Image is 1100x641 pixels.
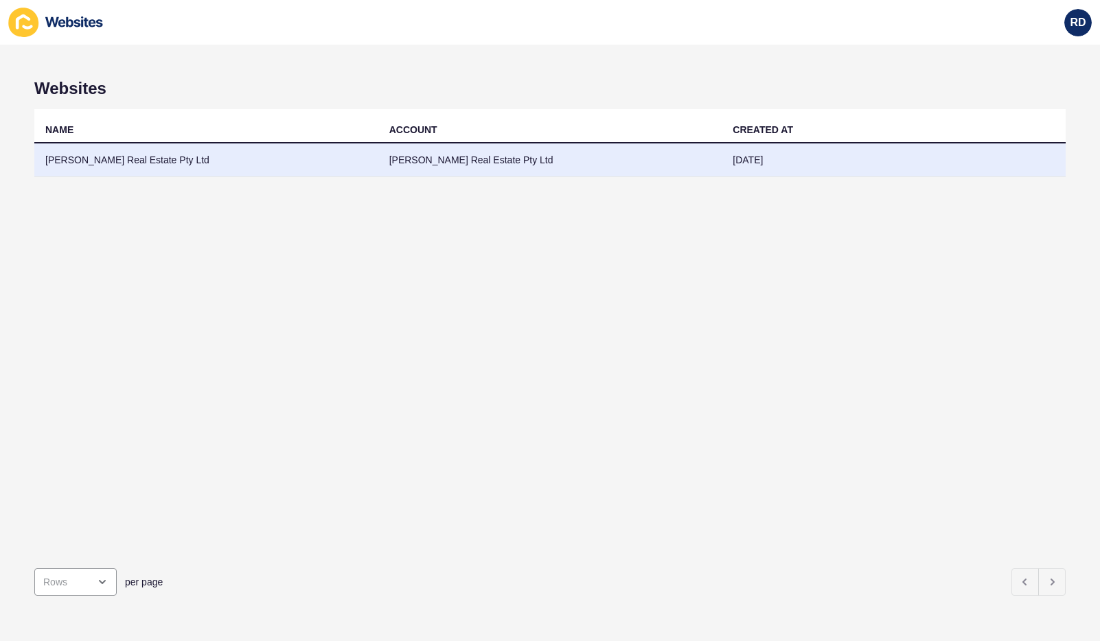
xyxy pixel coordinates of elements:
[733,123,793,137] div: CREATED AT
[125,575,163,589] span: per page
[722,143,1066,177] td: [DATE]
[378,143,722,177] td: [PERSON_NAME] Real Estate Pty Ltd
[34,79,1066,98] h1: Websites
[45,123,73,137] div: NAME
[34,568,117,596] div: open menu
[34,143,378,177] td: [PERSON_NAME] Real Estate Pty Ltd
[389,123,437,137] div: ACCOUNT
[1070,16,1086,30] span: RD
